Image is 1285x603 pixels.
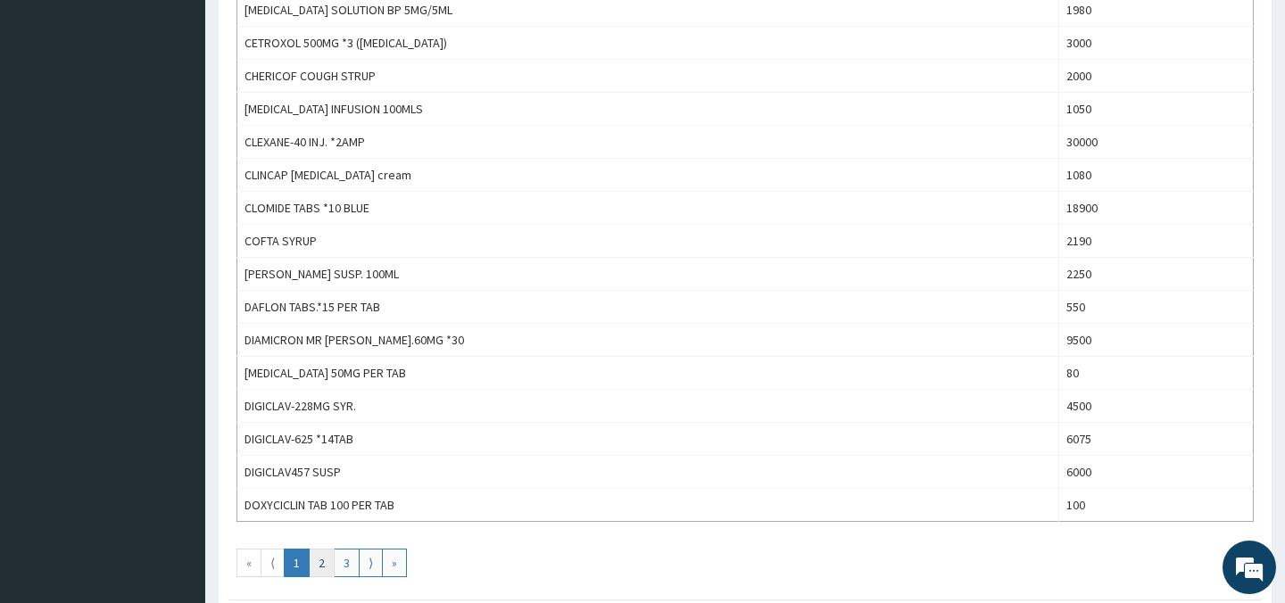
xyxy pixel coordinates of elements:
[1058,258,1253,291] td: 2250
[359,549,383,577] a: Go to next page
[237,192,1059,225] td: CLOMIDE TABS *10 BLUE
[1058,324,1253,357] td: 9500
[237,60,1059,93] td: CHERICOF COUGH STRUP
[1058,357,1253,390] td: 80
[237,357,1059,390] td: [MEDICAL_DATA] 50MG PER TAB
[104,186,246,366] span: We're online!
[284,549,310,577] a: Go to page number 1
[293,9,336,52] div: Minimize live chat window
[237,390,1059,423] td: DIGICLAV-228MG SYR.
[309,549,335,577] a: Go to page number 2
[1058,423,1253,456] td: 6075
[1058,93,1253,126] td: 1050
[237,159,1059,192] td: CLINCAP [MEDICAL_DATA] cream
[334,549,360,577] a: Go to page number 3
[1058,27,1253,60] td: 3000
[237,126,1059,159] td: CLEXANE-40 INJ. *2AMP
[237,225,1059,258] td: COFTA SYRUP
[1058,60,1253,93] td: 2000
[237,456,1059,489] td: DIGICLAV457 SUSP
[382,549,407,577] a: Go to last page
[237,423,1059,456] td: DIGICLAV-625 *14TAB
[237,258,1059,291] td: [PERSON_NAME] SUSP. 100ML
[1058,225,1253,258] td: 2190
[237,291,1059,324] td: DAFLON TABS.*15 PER TAB
[1058,390,1253,423] td: 4500
[1058,159,1253,192] td: 1080
[1058,456,1253,489] td: 6000
[33,89,72,134] img: d_794563401_company_1708531726252_794563401
[1058,126,1253,159] td: 30000
[237,489,1059,522] td: DOXYCICLIN TAB 100 PER TAB
[1058,192,1253,225] td: 18900
[1058,291,1253,324] td: 550
[9,409,340,471] textarea: Type your message and hit 'Enter'
[237,93,1059,126] td: [MEDICAL_DATA] INFUSION 100MLS
[237,27,1059,60] td: CETROXOL 500MG *3 ([MEDICAL_DATA])
[261,549,285,577] a: Go to previous page
[93,100,300,123] div: Chat with us now
[236,549,261,577] a: Go to first page
[237,324,1059,357] td: DIAMICRON MR [PERSON_NAME].60MG *30
[1058,489,1253,522] td: 100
